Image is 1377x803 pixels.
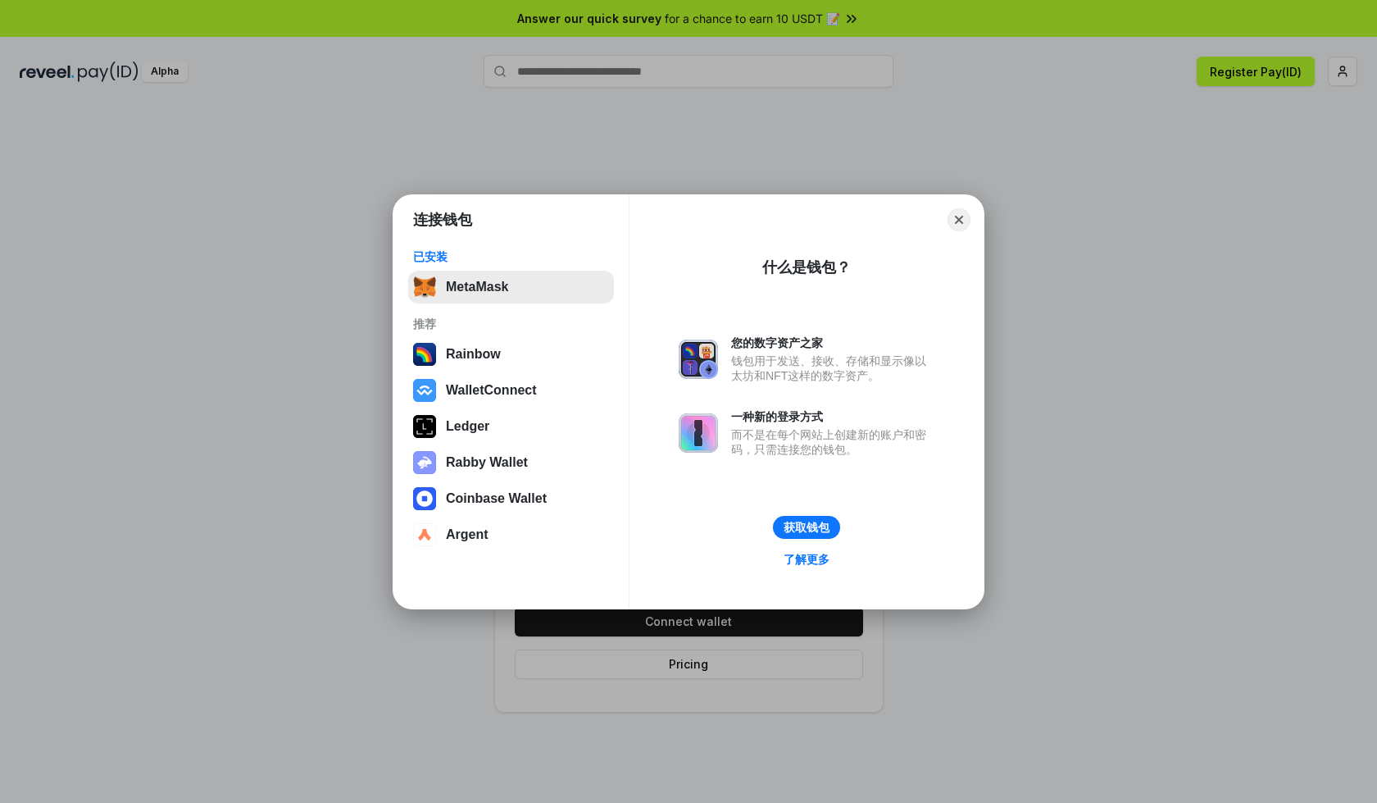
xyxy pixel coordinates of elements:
[762,258,851,277] div: 什么是钱包？
[413,379,436,402] img: svg+xml,%3Csvg%20width%3D%2228%22%20height%3D%2228%22%20viewBox%3D%220%200%2028%2028%22%20fill%3D...
[408,271,614,303] button: MetaMask
[446,347,501,362] div: Rainbow
[731,409,934,424] div: 一种新的登录方式
[446,491,547,506] div: Coinbase Wallet
[413,343,436,366] img: svg+xml,%3Csvg%20width%3D%22120%22%20height%3D%22120%22%20viewBox%3D%220%200%20120%20120%22%20fil...
[446,280,508,294] div: MetaMask
[413,523,436,546] img: svg+xml,%3Csvg%20width%3D%2228%22%20height%3D%2228%22%20viewBox%3D%220%200%2028%2028%22%20fill%3D...
[446,419,489,434] div: Ledger
[948,208,970,231] button: Close
[731,427,934,457] div: 而不是在每个网站上创建新的账户和密码，只需连接您的钱包。
[679,413,718,453] img: svg+xml,%3Csvg%20xmlns%3D%22http%3A%2F%2Fwww.w3.org%2F2000%2Fsvg%22%20fill%3D%22none%22%20viewBox...
[731,335,934,350] div: 您的数字资产之家
[446,383,537,398] div: WalletConnect
[446,455,528,470] div: Rabby Wallet
[774,549,839,570] a: 了解更多
[413,451,436,474] img: svg+xml,%3Csvg%20xmlns%3D%22http%3A%2F%2Fwww.w3.org%2F2000%2Fsvg%22%20fill%3D%22none%22%20viewBox...
[408,338,614,371] button: Rainbow
[784,552,829,567] div: 了解更多
[731,354,934,383] div: 钱包用于发送、接收、存储和显示像以太坊和NFT这样的数字资产。
[408,374,614,407] button: WalletConnect
[446,527,489,542] div: Argent
[413,317,609,331] div: 推荐
[413,415,436,438] img: svg+xml,%3Csvg%20xmlns%3D%22http%3A%2F%2Fwww.w3.org%2F2000%2Fsvg%22%20width%3D%2228%22%20height%3...
[784,520,829,535] div: 获取钱包
[408,482,614,515] button: Coinbase Wallet
[773,516,840,539] button: 获取钱包
[413,249,609,264] div: 已安装
[413,487,436,510] img: svg+xml,%3Csvg%20width%3D%2228%22%20height%3D%2228%22%20viewBox%3D%220%200%2028%2028%22%20fill%3D...
[413,210,472,230] h1: 连接钱包
[408,518,614,551] button: Argent
[679,340,718,379] img: svg+xml,%3Csvg%20xmlns%3D%22http%3A%2F%2Fwww.w3.org%2F2000%2Fsvg%22%20fill%3D%22none%22%20viewBox...
[413,276,436,299] img: svg+xml,%3Csvg%20fill%3D%22none%22%20height%3D%2233%22%20viewBox%3D%220%200%2035%2033%22%20width%...
[408,410,614,443] button: Ledger
[408,446,614,479] button: Rabby Wallet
